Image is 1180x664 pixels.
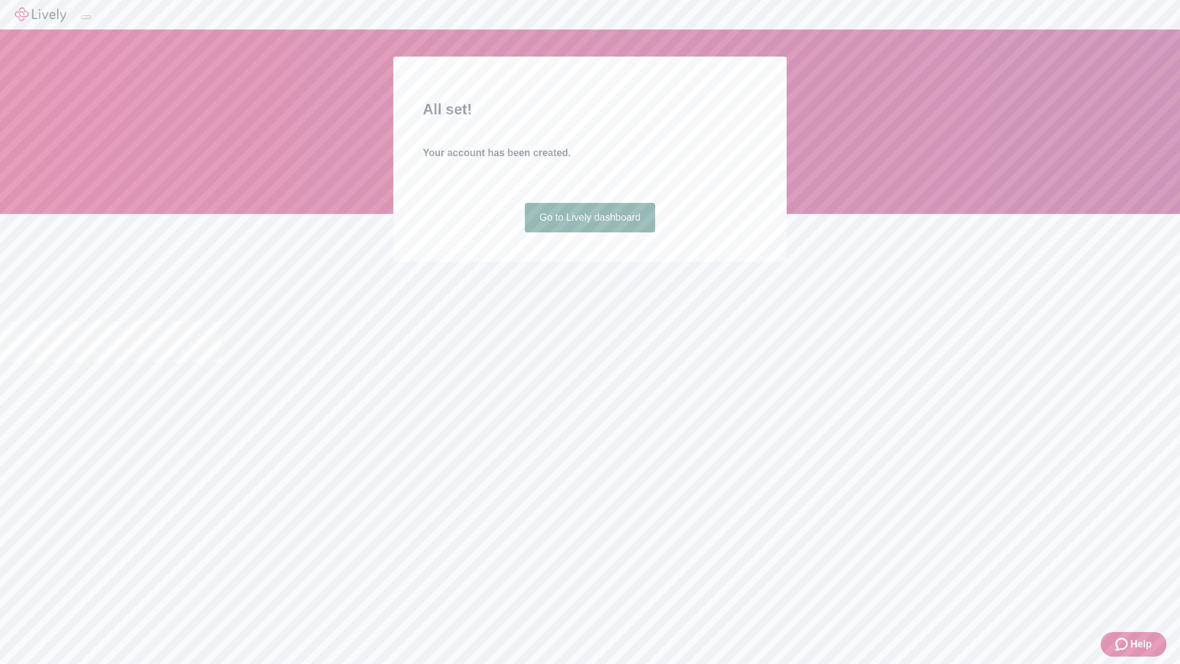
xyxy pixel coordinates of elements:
[81,15,91,19] button: Log out
[1101,632,1166,657] button: Zendesk support iconHelp
[1115,637,1130,652] svg: Zendesk support icon
[525,203,656,232] a: Go to Lively dashboard
[1130,637,1152,652] span: Help
[15,7,66,22] img: Lively
[423,98,757,121] h2: All set!
[423,146,757,160] h4: Your account has been created.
